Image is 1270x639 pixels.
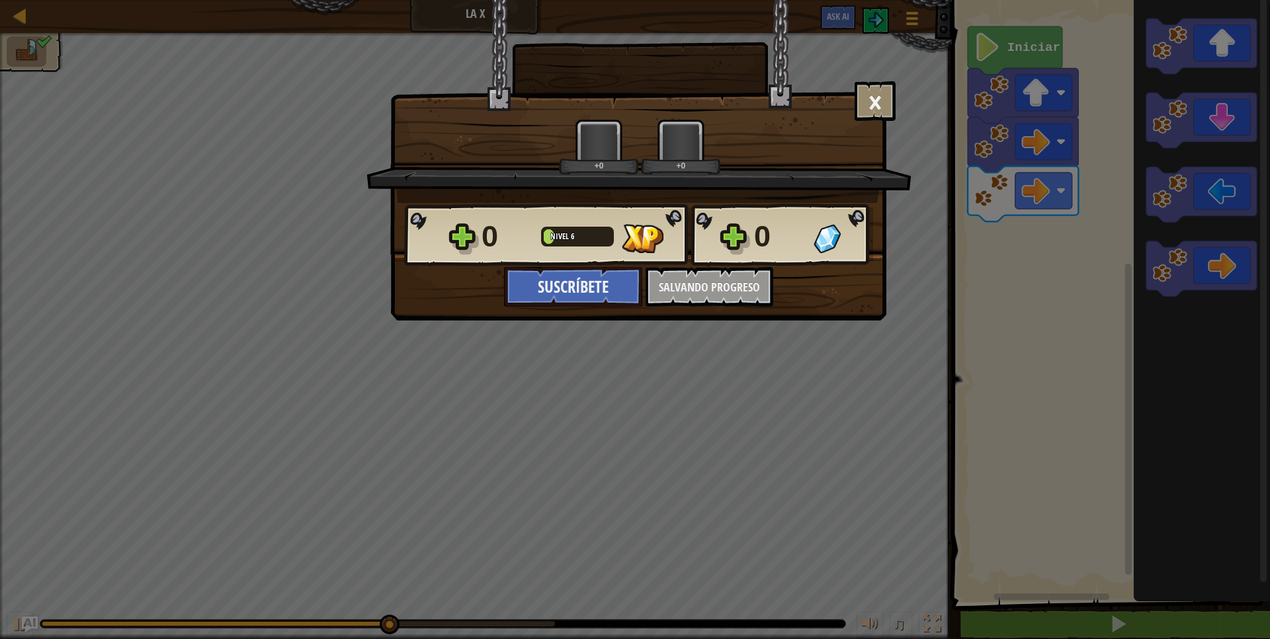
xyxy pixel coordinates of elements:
div: 0 [754,215,806,258]
button: Suscríbete [504,267,642,307]
div: +0 [562,161,636,170]
span: Nivel [550,231,571,242]
button: × [855,81,896,121]
div: 0 [482,215,533,258]
span: 6 [571,231,575,242]
div: +0 [644,161,718,170]
img: Gemas Conseguidas [814,224,841,253]
img: XP Conseguida [622,224,663,253]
